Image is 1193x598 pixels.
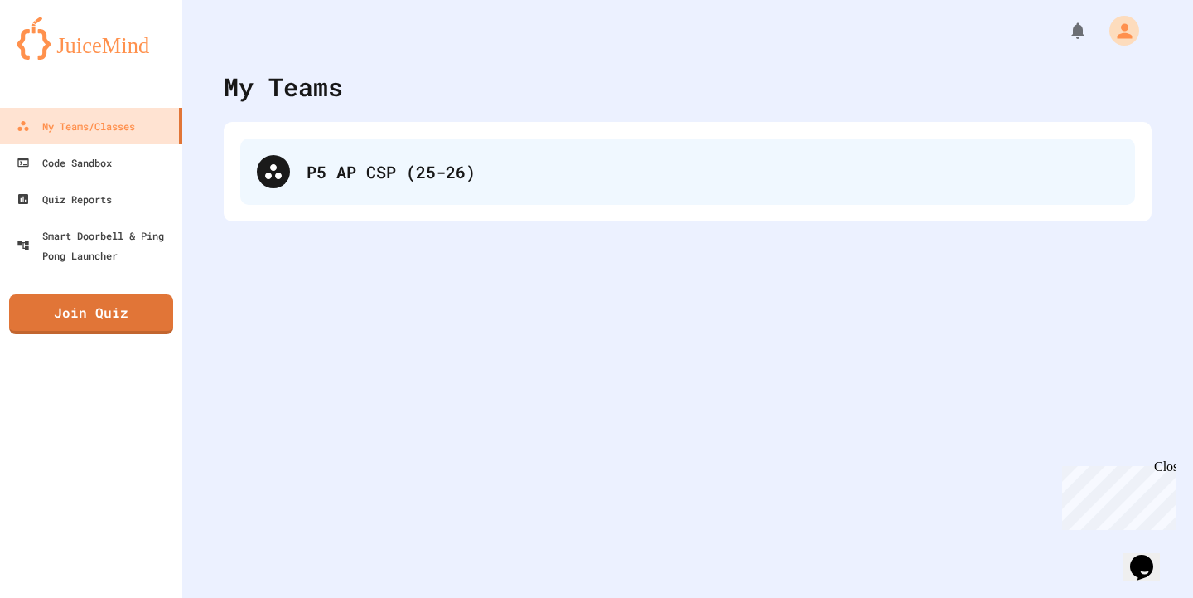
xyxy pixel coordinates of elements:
[240,139,1135,205] div: P5 AP CSP (25-26)
[307,159,1118,184] div: P5 AP CSP (25-26)
[17,226,176,265] div: Smart Doorbell & Ping Pong Launcher
[1123,532,1176,581] iframe: chat widget
[224,68,343,105] div: My Teams
[1092,12,1143,50] div: My Account
[17,17,166,60] img: logo-orange.svg
[1055,459,1176,530] iframe: chat widget
[1037,17,1092,45] div: My Notifications
[17,189,112,209] div: Quiz Reports
[17,116,135,136] div: My Teams/Classes
[7,7,114,105] div: Chat with us now!Close
[9,294,173,334] a: Join Quiz
[17,153,112,173] div: Code Sandbox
